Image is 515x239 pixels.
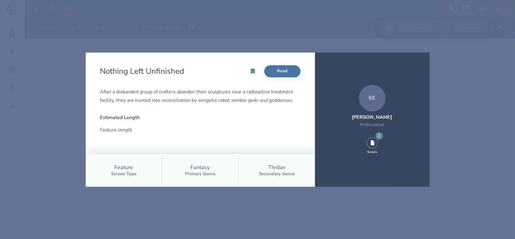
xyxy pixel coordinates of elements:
div: [PERSON_NAME] [352,114,393,121]
div: 2 Scripts [367,137,378,154]
div: Secondary Genre [259,171,295,177]
h2: Nothing Left Unfinished [100,66,187,76]
div: KK [359,85,386,111]
div: Feature [114,164,133,171]
div: After a disbanded group of crafters abandon their sculptures near a radioactive treatment facilit... [100,88,300,105]
div: Estimated Length [100,114,196,121]
a: KK[PERSON_NAME]Professional [352,85,393,135]
div: 2 [376,132,383,140]
div: Thriller [268,164,285,171]
div: Fantasy [191,164,210,171]
div: Primary Genre [185,171,215,177]
a: Read [264,65,300,77]
div: Professional [352,122,393,128]
div: Scripts [367,150,377,154]
div: Screen Type [111,171,136,177]
div: Feature length [100,126,196,134]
